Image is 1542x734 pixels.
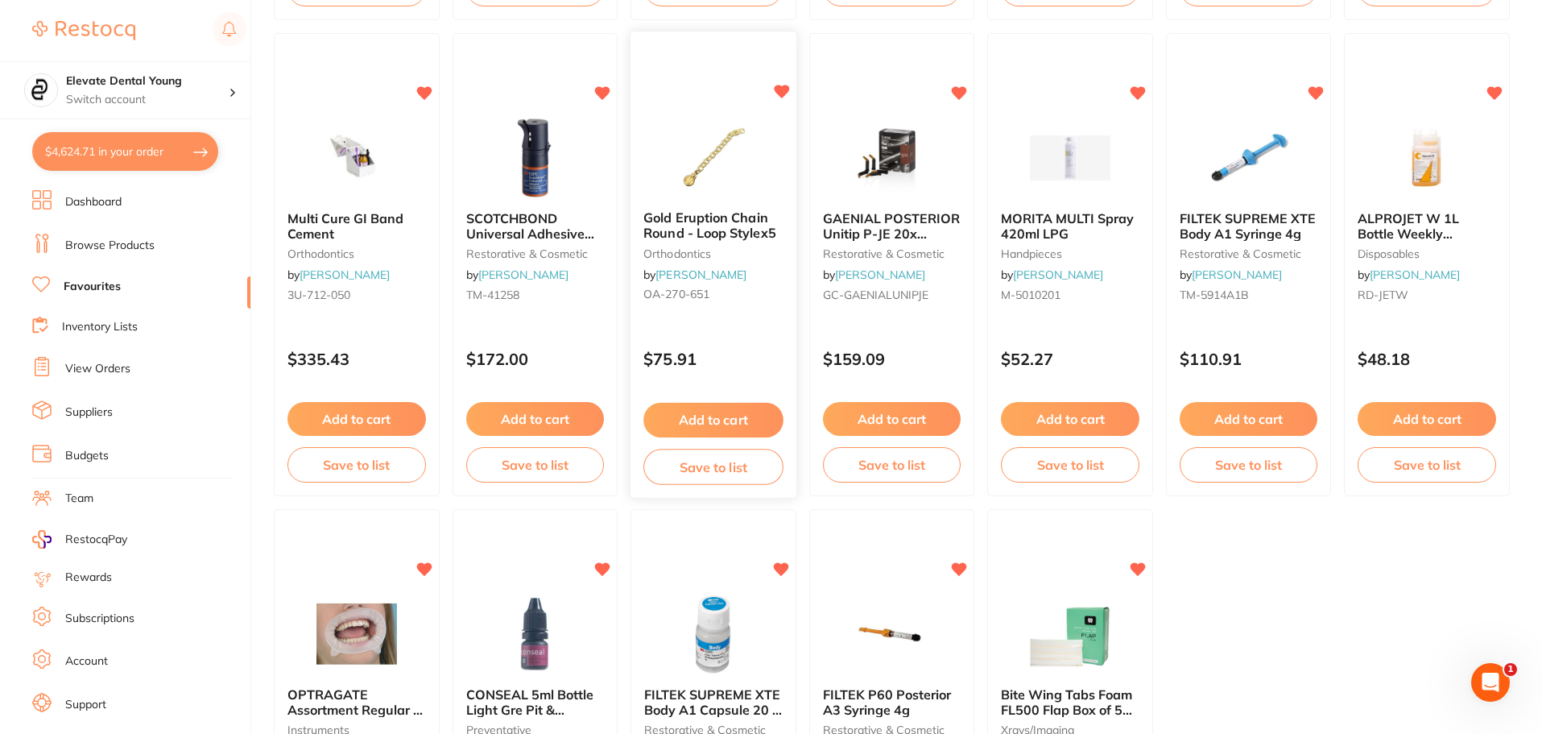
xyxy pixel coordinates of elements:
small: orthodontics [287,247,426,260]
img: SCOTCHBOND Universal Adhesive Refill Vial 5ml [482,118,587,198]
a: Rewards [65,570,112,586]
a: Account [65,653,108,670]
span: GAENIAL POSTERIOR Unitip P-JE 20x 0.16ml (0.28g) [823,210,960,256]
button: Add to cart [1180,402,1318,436]
button: Add to cart [823,402,961,436]
b: MORITA MULTI Spray 420ml LPG [1001,211,1139,241]
img: MORITA MULTI Spray 420ml LPG [1018,118,1122,198]
button: Save to list [466,447,605,483]
span: FILTEK SUPREME XTE Body A1 Capsule 20 x 0.2g [644,686,782,732]
button: Add to cart [643,403,783,437]
p: $335.43 [287,350,426,368]
b: Bite Wing Tabs Foam FL500 Flap Box of 500 self Adhesive [1001,687,1139,717]
b: FILTEK SUPREME XTE Body A1 Syringe 4g [1180,211,1318,241]
a: Subscriptions [65,611,134,627]
img: Elevate Dental Young [25,74,57,106]
img: Restocq Logo [32,21,135,40]
a: Restocq Logo [32,12,135,49]
span: by [643,267,746,282]
span: RestocqPay [65,532,127,548]
span: TM-41258 [466,288,519,302]
small: handpieces [1001,247,1139,260]
b: FILTEK SUPREME XTE Body A1 Capsule 20 x 0.2g [644,687,783,717]
p: $159.09 [823,350,961,368]
small: restorative & cosmetic [1180,247,1318,260]
a: Budgets [65,448,109,464]
button: Save to list [643,449,783,485]
span: by [823,267,925,282]
span: FILTEK SUPREME XTE Body A1 Syringe 4g [1180,210,1316,241]
a: View Orders [65,361,130,377]
a: [PERSON_NAME] [478,267,568,282]
span: OPTRAGATE Assortment Regular x 40 Small x 40 [287,686,423,732]
a: Favourites [64,279,121,295]
img: FILTEK P60 Posterior A3 Syringe 4g [839,594,944,674]
a: [PERSON_NAME] [835,267,925,282]
button: Add to cart [1358,402,1496,436]
small: restorative & cosmetic [823,247,961,260]
a: Support [65,697,106,713]
span: by [466,267,568,282]
a: [PERSON_NAME] [1013,267,1103,282]
img: ALPROJET W 1L Bottle Weekly Evacuator Cleaner [1375,118,1479,198]
p: $48.18 [1358,350,1496,368]
button: Save to list [1001,447,1139,483]
a: Browse Products [65,238,155,254]
span: Gold Eruption Chain Round - Loop Stylex5 [643,210,776,242]
span: M-5010201 [1001,288,1060,302]
span: 1 [1504,663,1517,676]
img: Gold Eruption Chain Round - Loop Stylex5 [660,117,766,198]
span: 3U-712-050 [287,288,350,302]
img: Bite Wing Tabs Foam FL500 Flap Box of 500 self Adhesive [1018,594,1122,674]
span: SCOTCHBOND Universal Adhesive Refill Vial 5ml [466,210,594,256]
small: restorative & cosmetic [466,247,605,260]
b: Gold Eruption Chain Round - Loop Stylex5 [643,211,783,241]
span: GC-GAENIALUNIPJE [823,288,928,302]
span: RD-JETW [1358,288,1408,302]
a: [PERSON_NAME] [300,267,390,282]
a: Suppliers [65,404,113,421]
span: by [1180,267,1282,282]
img: FILTEK SUPREME XTE Body A1 Capsule 20 x 0.2g [661,594,766,674]
button: Save to list [1358,447,1496,483]
iframe: Intercom live chat [1471,663,1510,702]
b: GAENIAL POSTERIOR Unitip P-JE 20x 0.16ml (0.28g) [823,211,961,241]
span: MORITA MULTI Spray 420ml LPG [1001,210,1134,241]
img: GAENIAL POSTERIOR Unitip P-JE 20x 0.16ml (0.28g) [839,118,944,198]
button: Save to list [1180,447,1318,483]
p: Switch account [66,92,229,108]
span: Bite Wing Tabs Foam FL500 Flap Box of 500 self Adhesive [1001,686,1139,732]
a: [PERSON_NAME] [1192,267,1282,282]
button: Add to cart [466,402,605,436]
p: $110.91 [1180,350,1318,368]
p: $52.27 [1001,350,1139,368]
span: Multi Cure GI Band Cement [287,210,403,241]
a: [PERSON_NAME] [1370,267,1460,282]
a: RestocqPay [32,530,127,549]
button: Add to cart [1001,402,1139,436]
span: FILTEK P60 Posterior A3 Syringe 4g [823,686,951,717]
p: $75.91 [643,350,783,369]
b: SCOTCHBOND Universal Adhesive Refill Vial 5ml [466,211,605,241]
span: by [1358,267,1460,282]
span: ALPROJET W 1L Bottle Weekly Evacuator Cleaner [1358,210,1471,256]
button: Save to list [287,447,426,483]
span: by [287,267,390,282]
button: Save to list [823,447,961,483]
b: ALPROJET W 1L Bottle Weekly Evacuator Cleaner [1358,211,1496,241]
span: OA-270-651 [643,288,709,302]
b: CONSEAL 5ml Bottle Light Gre Pit & Fissure Sealant [466,687,605,717]
h4: Elevate Dental Young [66,73,229,89]
img: OPTRAGATE Assortment Regular x 40 Small x 40 [304,594,409,674]
b: FILTEK P60 Posterior A3 Syringe 4g [823,687,961,717]
img: FILTEK SUPREME XTE Body A1 Syringe 4g [1197,118,1301,198]
span: by [1001,267,1103,282]
a: Inventory Lists [62,319,138,335]
a: Team [65,491,93,507]
small: orthodontics [643,247,783,260]
img: RestocqPay [32,530,52,549]
img: CONSEAL 5ml Bottle Light Gre Pit & Fissure Sealant [482,594,587,674]
small: disposables [1358,247,1496,260]
a: [PERSON_NAME] [655,267,746,282]
button: $4,624.71 in your order [32,132,218,171]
